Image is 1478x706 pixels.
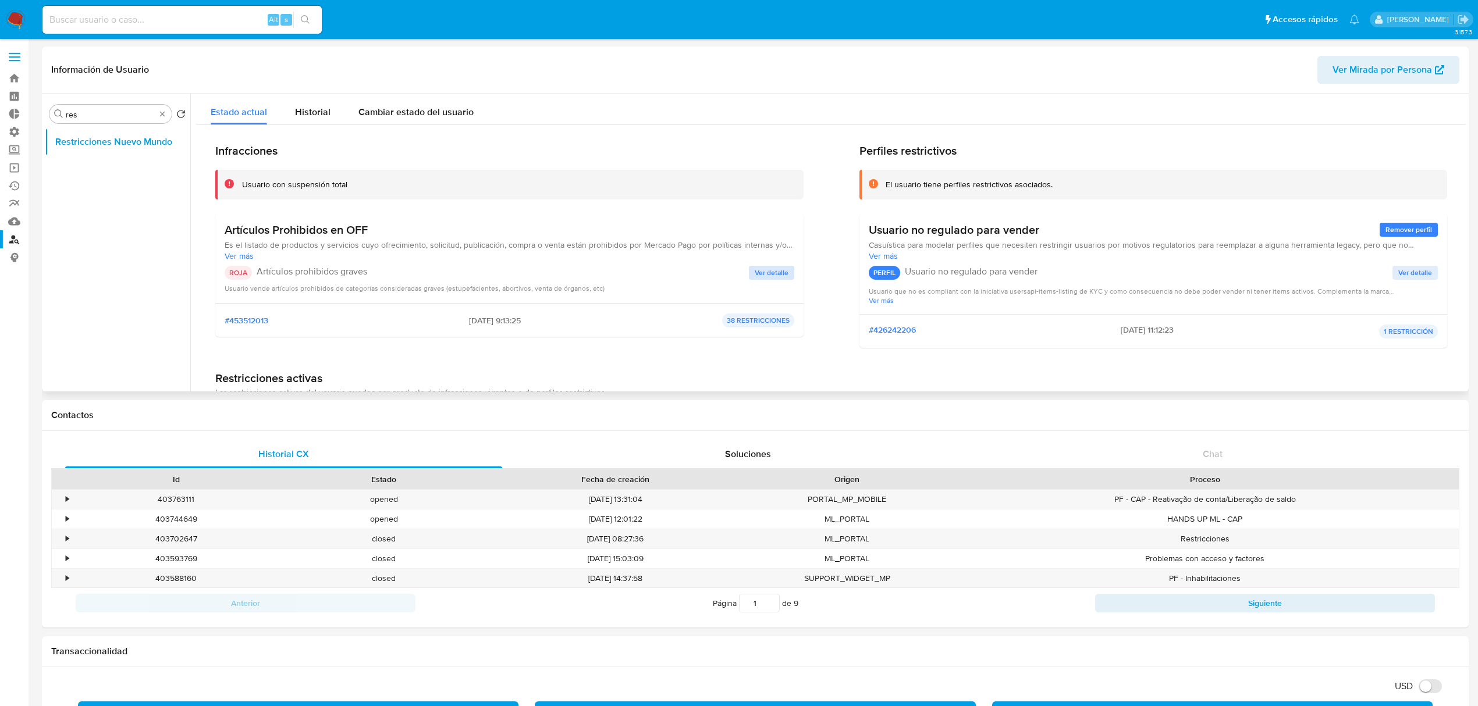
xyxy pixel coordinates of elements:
div: • [66,494,69,505]
button: Ver Mirada por Persona [1317,56,1459,84]
a: Notificaciones [1349,15,1359,24]
button: Borrar [158,109,167,119]
div: opened [280,490,488,509]
h1: Contactos [51,409,1459,421]
input: Buscar usuario o caso... [42,12,322,27]
div: PF - CAP - Reativação de conta/Liberação de saldo [951,490,1459,509]
div: closed [280,569,488,588]
button: Restricciones Nuevo Mundo [45,128,190,156]
span: 9 [794,597,798,609]
div: HANDS UP ML - CAP [951,509,1459,529]
div: • [66,573,69,584]
span: Soluciones [725,447,771,461]
div: 403593769 [72,549,280,568]
a: Salir [1457,13,1469,26]
div: Fecha de creación [496,473,735,485]
button: search-icon [293,12,317,28]
div: Id [80,473,272,485]
div: [DATE] 15:03:09 [488,549,743,568]
div: [DATE] 08:27:36 [488,529,743,548]
div: closed [280,549,488,568]
div: Estado [288,473,479,485]
button: Siguiente [1095,594,1435,612]
div: SUPPORT_WIDGET_MP [743,569,951,588]
div: opened [280,509,488,529]
button: Anterior [76,594,415,612]
h1: Información de Usuario [51,64,149,76]
div: [DATE] 14:37:58 [488,569,743,588]
div: PORTAL_MP_MOBILE [743,490,951,509]
div: Origen [751,473,943,485]
div: Problemas con acceso y factores [951,549,1459,568]
span: s [285,14,288,25]
span: Ver Mirada por Persona [1333,56,1432,84]
span: Historial CX [258,447,309,461]
button: Buscar [54,109,63,119]
div: 403744649 [72,509,280,529]
div: [DATE] 13:31:04 [488,490,743,509]
span: Página de [713,594,798,612]
div: • [66,514,69,525]
div: [DATE] 12:01:22 [488,509,743,529]
div: ML_PORTAL [743,549,951,568]
div: ML_PORTAL [743,509,951,529]
div: PF - Inhabilitaciones [951,569,1459,588]
div: Restricciones [951,529,1459,548]
span: Alt [269,14,278,25]
input: Buscar [66,109,155,120]
div: 403763111 [72,490,280,509]
p: ludmila.lanatti@mercadolibre.com [1387,14,1453,25]
div: 403588160 [72,569,280,588]
div: • [66,553,69,564]
div: ML_PORTAL [743,529,951,548]
span: Chat [1203,447,1223,461]
div: closed [280,529,488,548]
div: • [66,533,69,544]
span: Accesos rápidos [1273,13,1338,26]
h1: Transaccionalidad [51,646,1459,657]
button: Volver al orden por defecto [176,109,186,122]
div: Proceso [959,473,1451,485]
div: 403702647 [72,529,280,548]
